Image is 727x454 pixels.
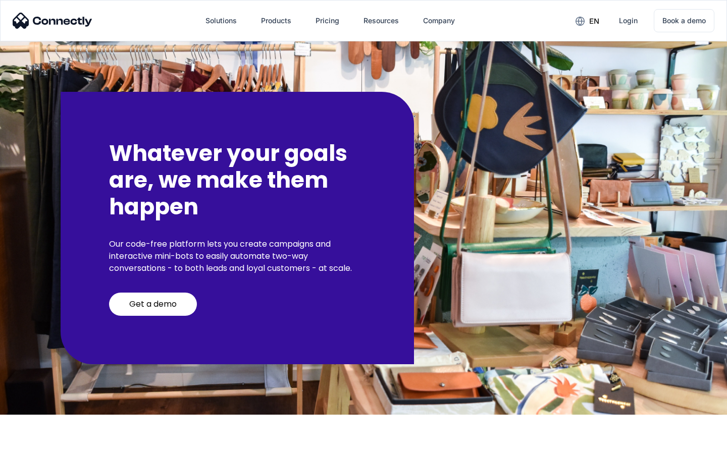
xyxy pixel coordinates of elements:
[316,14,339,28] div: Pricing
[109,140,366,220] h2: Whatever your goals are, we make them happen
[589,14,599,28] div: en
[205,14,237,28] div: Solutions
[619,14,638,28] div: Login
[13,13,92,29] img: Connectly Logo
[611,9,646,33] a: Login
[20,436,61,450] ul: Language list
[307,9,347,33] a: Pricing
[423,14,455,28] div: Company
[129,299,177,309] div: Get a demo
[261,14,291,28] div: Products
[654,9,714,32] a: Book a demo
[109,238,366,274] p: Our code-free platform lets you create campaigns and interactive mini-bots to easily automate two...
[10,436,61,450] aside: Language selected: English
[109,293,197,316] a: Get a demo
[363,14,399,28] div: Resources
